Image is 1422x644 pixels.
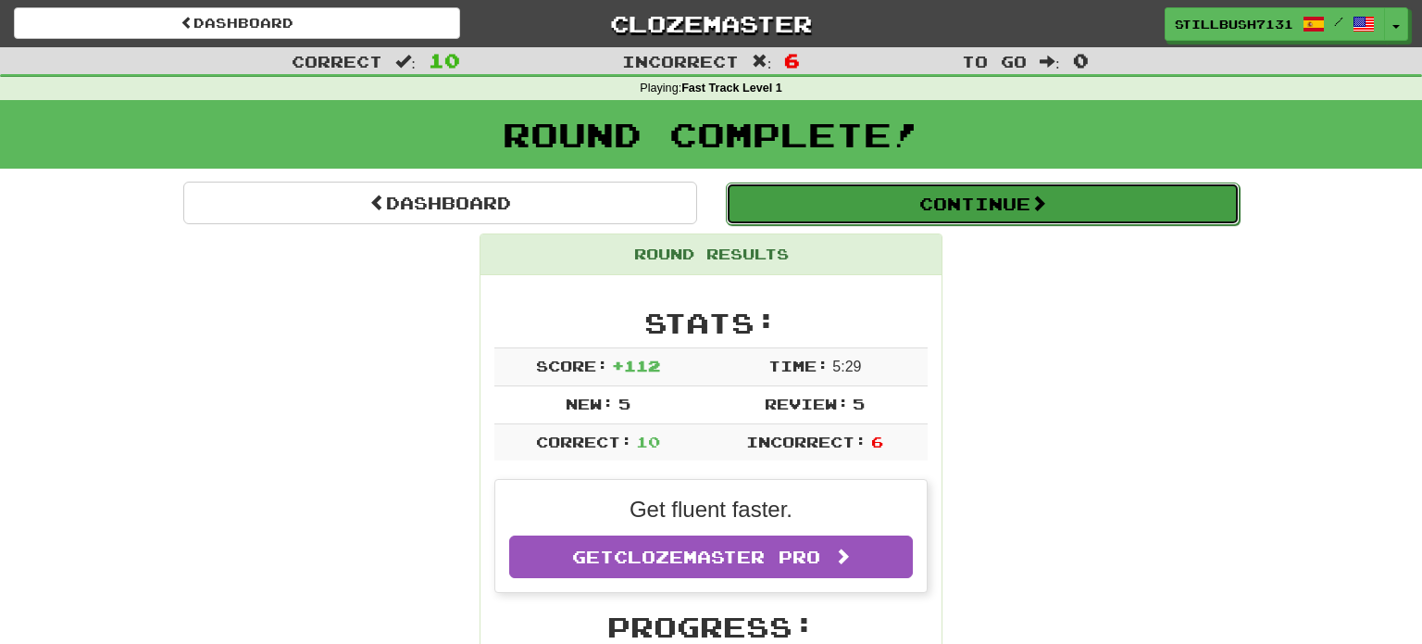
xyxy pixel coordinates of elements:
a: Dashboard [14,7,460,39]
h1: Round Complete! [6,116,1416,153]
span: 5 [618,395,630,412]
span: 5 : 29 [832,359,861,374]
span: Correct: [536,433,632,450]
span: Review: [765,395,849,412]
h2: Stats: [494,308,928,338]
span: : [395,54,416,69]
button: Continue [726,183,1240,225]
span: Clozemaster Pro [614,547,820,567]
span: StillBush7131 [1175,16,1293,32]
span: 10 [636,433,660,450]
span: 5 [853,395,865,412]
span: / [1334,15,1343,28]
a: GetClozemaster Pro [509,536,913,578]
a: StillBush7131 / [1165,7,1385,41]
div: Round Results [480,234,942,275]
p: Get fluent faster. [509,494,913,525]
span: : [752,54,772,69]
span: : [1040,54,1060,69]
a: Dashboard [183,182,697,224]
span: Incorrect: [746,433,867,450]
span: + 112 [612,357,660,374]
span: 6 [784,49,800,71]
span: To go [962,52,1027,70]
span: 10 [429,49,460,71]
span: Time: [768,357,829,374]
h2: Progress: [494,612,928,642]
a: Clozemaster [488,7,934,40]
span: 6 [871,433,883,450]
span: Correct [292,52,382,70]
span: 0 [1073,49,1089,71]
span: New: [566,395,614,412]
span: Score: [536,357,608,374]
span: Incorrect [622,52,739,70]
strong: Fast Track Level 1 [681,82,782,95]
